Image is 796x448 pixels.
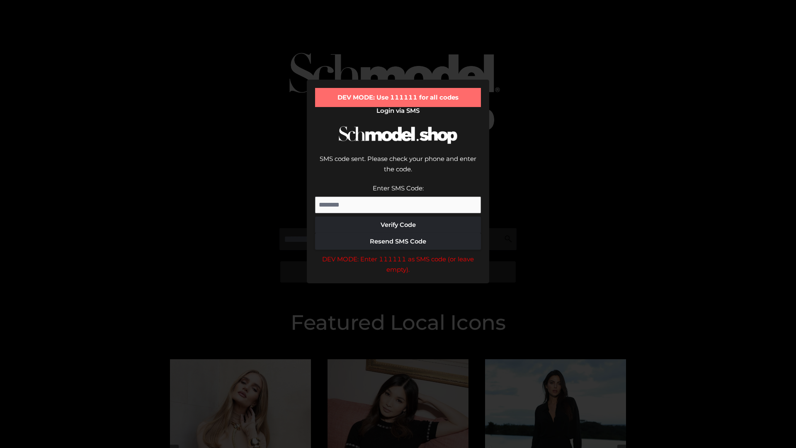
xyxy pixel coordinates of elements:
[315,153,481,183] div: SMS code sent. Please check your phone and enter the code.
[373,184,424,192] label: Enter SMS Code:
[315,233,481,250] button: Resend SMS Code
[315,254,481,275] div: DEV MODE: Enter 111111 as SMS code (or leave empty).
[336,119,460,151] img: Schmodel Logo
[315,88,481,107] div: DEV MODE: Use 111111 for all codes
[315,107,481,114] h2: Login via SMS
[315,217,481,233] button: Verify Code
